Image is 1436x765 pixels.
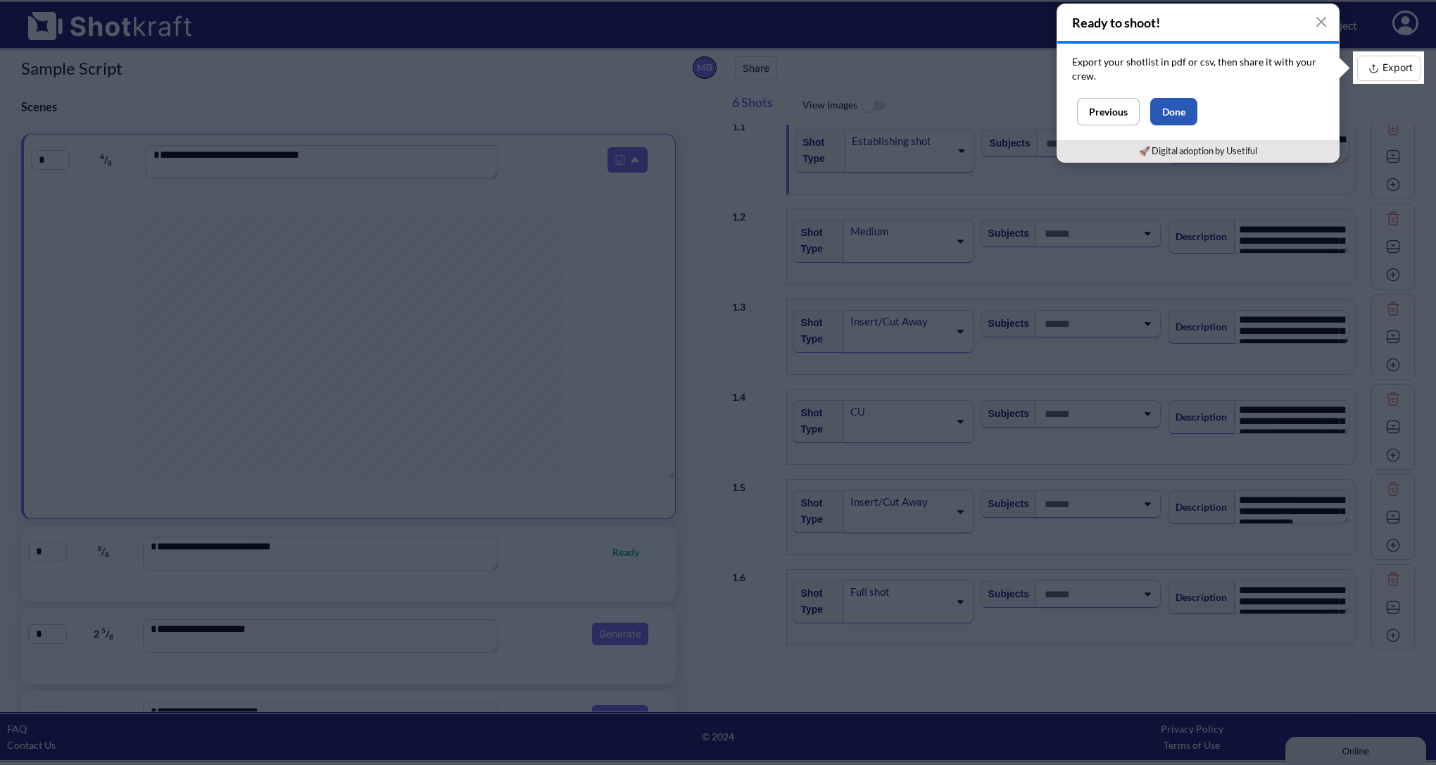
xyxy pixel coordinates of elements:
[1057,4,1339,41] h4: Ready to shoot!
[11,12,130,23] div: Online
[1139,145,1257,156] a: 🚀 Digital adoption by Usetiful
[1357,56,1421,81] button: Export
[1365,60,1383,77] img: Export Icon
[1072,55,1324,83] p: Export your shotlist in pdf or csv, then share it with your crew.
[1150,98,1197,125] button: Done
[1077,98,1140,125] button: Previous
